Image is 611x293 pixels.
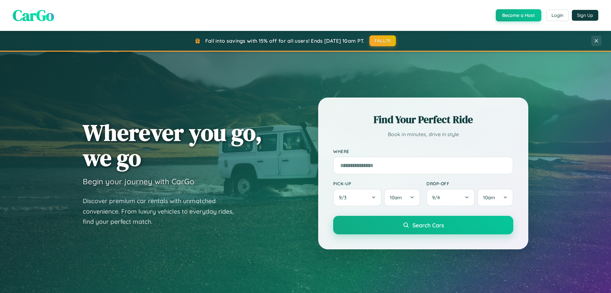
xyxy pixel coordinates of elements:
[477,189,513,206] button: 10am
[333,130,513,139] p: Book in minutes, drive in style
[496,9,541,21] button: Become a Host
[572,10,598,21] button: Sign Up
[432,194,443,201] span: 9 / 4
[426,189,475,206] button: 9/4
[333,216,513,234] button: Search Cars
[369,35,396,46] button: FALL15
[483,194,495,201] span: 10am
[390,194,402,201] span: 10am
[83,120,262,170] h1: Wherever you go, we go
[13,5,54,26] span: CarGo
[384,189,420,206] button: 10am
[83,196,242,227] p: Discover premium car rentals with unmatched convenience. From luxury vehicles to everyday rides, ...
[333,113,513,127] h2: Find Your Perfect Ride
[83,177,194,186] h3: Begin your journey with CarGo
[412,222,444,229] span: Search Cars
[333,149,513,154] label: Where
[546,10,569,21] button: Login
[205,38,365,44] span: Fall into savings with 15% off for all users! Ends [DATE] 10am PT.
[339,194,350,201] span: 9 / 3
[333,189,382,206] button: 9/3
[333,181,420,186] label: Pick-up
[426,181,513,186] label: Drop-off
